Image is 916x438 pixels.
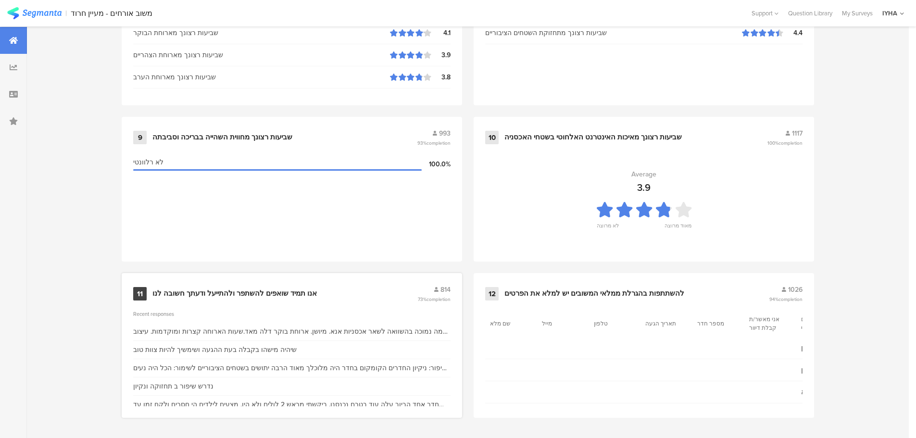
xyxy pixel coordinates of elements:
a: Question Library [783,9,837,18]
div: נדרש שיפור ב תחזוקה ונקיון [133,381,213,391]
section: מאשר לפרסם את חוות דעתי במדיה [801,315,844,332]
div: חדר אחד הביוב עלה עוד בטרם נכנסנו, ביקשתי מראש 2 לולים ולא היו, מצעים לילדים הי חסרים ולקח זמן עד... [133,400,451,410]
div: IYHA [882,9,897,18]
div: 100.0% [422,159,451,169]
div: Recent responses [133,310,451,318]
div: Support [752,6,778,21]
span: completion [778,139,803,147]
section: אני מאשר/ת קבלת דיוור [749,315,792,332]
span: לא [801,387,843,397]
div: שביעות רצונך מחווית השהייה בבריכה וסביבתה [152,133,292,142]
section: מספר חדר [697,319,740,328]
div: 3.9 [431,50,451,60]
span: 1117 [792,128,803,138]
div: רמה נמוכה בהשוואה לשאר אכסניות אנא. מיושן. ארוחת בוקר דלה מאד.שעות הארוחה קצרות ומוקדמות. עיצוב ו... [133,326,451,337]
div: שביעות רצונך מתחזוקת השטחים הציבוריים [485,28,742,38]
div: 9 [133,131,147,144]
span: 73% [418,296,451,303]
div: 12 [485,287,499,300]
section: מייל [542,319,585,328]
div: שביעות רצונך מאיכות האינטרנט האלחוטי בשטחי האכסניה [504,133,682,142]
section: תאריך הגעה [645,319,689,328]
div: משוב אורחים - מעיין חרוד [71,9,152,18]
span: כן [801,365,843,375]
span: 993 [439,128,451,138]
div: שיהיה מישהו בקבלה בעת ההגעה ושימשיך להיות צוות טוב [133,345,297,355]
div: מאוד מרוצה [665,222,691,235]
div: 11 [133,287,147,300]
a: My Surveys [837,9,878,18]
div: 10 [485,131,499,144]
img: segmanta logo [7,7,62,19]
span: 94% [769,296,803,303]
div: 4.4 [783,28,803,38]
div: אנו תמיד שואפים להשתפר ולהתייעל ודעתך חשובה לנו [152,289,317,299]
div: 3.9 [637,180,651,195]
div: | [65,8,67,19]
div: להשתתפות בהגרלת ממלאי המשובים יש למלא את הפרטים [504,289,684,299]
section: טלפון [594,319,637,328]
div: 4.1 [431,28,451,38]
span: לא רלוונטי [133,157,163,167]
div: שביעות רצונך מארוחת הצהריים [133,50,390,60]
span: 814 [440,285,451,295]
div: לשיפור: ניקיון החדרים הקומקום בחדר היה מלוכלך מאוד הרבה יתושים בשטחים הציבוריים לשימור: הכל היה נ... [133,363,451,373]
section: שם מלא [490,319,533,328]
span: completion [427,296,451,303]
span: 93% [417,139,451,147]
span: 1026 [788,285,803,295]
div: שביעות רצונך מארוחת הערב [133,72,390,82]
div: Average [631,169,656,179]
span: completion [427,139,451,147]
span: כן [801,343,843,353]
div: לא מרוצה [597,222,619,235]
span: 100% [767,139,803,147]
div: 3.8 [431,72,451,82]
span: completion [778,296,803,303]
div: שביעות רצונך מארוחת הבוקר [133,28,390,38]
